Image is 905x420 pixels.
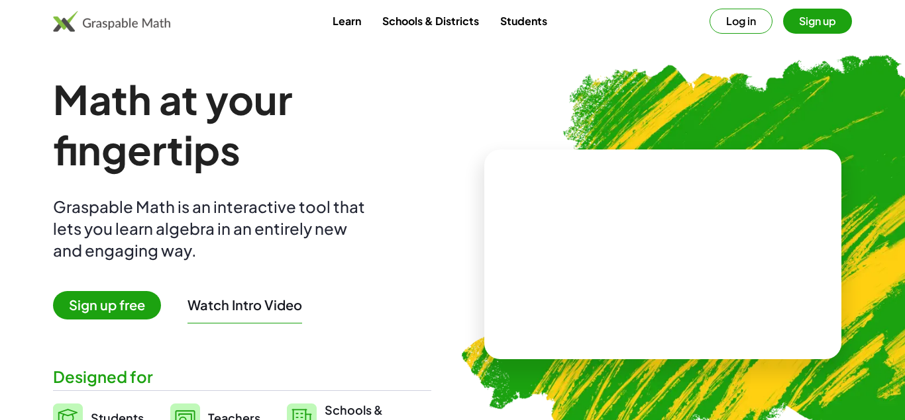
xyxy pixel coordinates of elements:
[53,196,371,261] div: Graspable Math is an interactive tool that lets you learn algebra in an entirely new and engaging...
[53,74,431,175] h1: Math at your fingertips
[564,205,763,304] video: What is this? This is dynamic math notation. Dynamic math notation plays a central role in how Gr...
[53,291,161,319] span: Sign up free
[490,9,558,33] a: Students
[187,296,302,314] button: Watch Intro Video
[783,9,852,34] button: Sign up
[53,366,431,388] div: Designed for
[372,9,490,33] a: Schools & Districts
[322,9,372,33] a: Learn
[710,9,772,34] button: Log in
[633,13,892,111] iframe: Diálogo de Acceder con Google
